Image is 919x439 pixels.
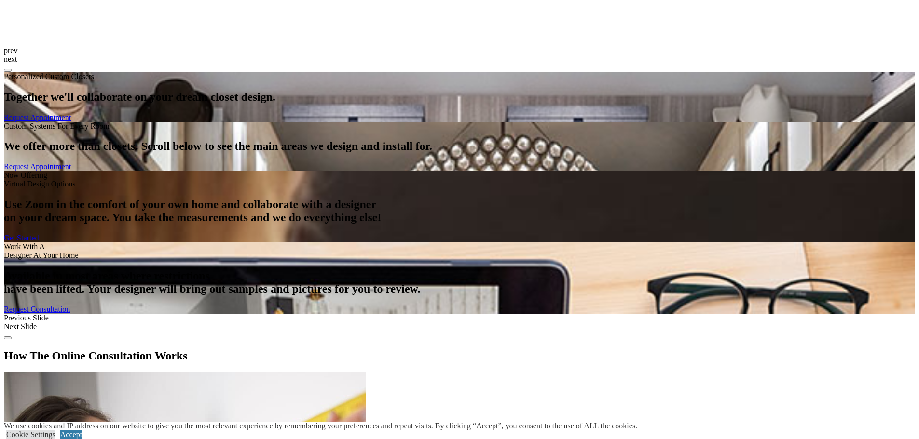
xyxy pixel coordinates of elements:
a: Cookie Settings [6,430,55,439]
div: next [4,55,915,64]
a: Request Consultation [4,305,70,313]
div: prev [4,46,915,55]
a: Get Started [4,234,39,242]
h2: Available in most areas where restrictions have been lifted. Your designer will bring out samples... [4,269,915,295]
a: Request Appointment [4,113,71,121]
button: Click here to pause slide show [4,69,12,72]
h2: How The Online Consultation Works [4,349,915,362]
div: We use cookies and IP address on our website to give you the most relevant experience by remember... [4,422,637,430]
span: Work With A Designer At Your Home [4,242,79,259]
span: Custom Systems For Every Room [4,122,110,130]
span: Now Offering Virtual Design Options [4,171,75,188]
div: Previous Slide [4,314,915,322]
span: Personalized Custom Closets [4,72,94,80]
h2: Use Zoom in the comfort of your own home and collaborate with a designer on your dream space. You... [4,198,915,224]
h2: We offer more than closets. Scroll below to see the main areas we design and install for. [4,140,915,153]
button: Click here to pause slide show [4,336,12,339]
a: Accept [60,430,82,439]
a: Request Appointment [4,162,71,171]
div: Next Slide [4,322,915,331]
h2: Together we'll collaborate on your dream closet design. [4,91,915,104]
